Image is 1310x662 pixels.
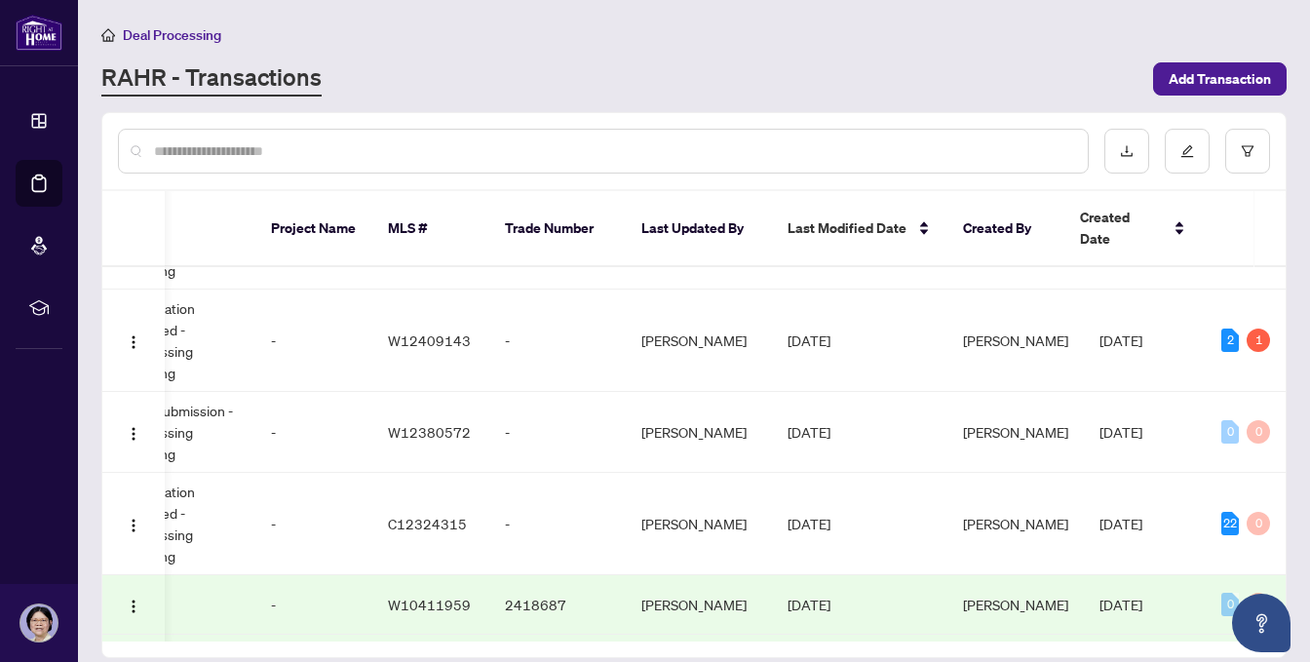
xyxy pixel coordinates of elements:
td: - [255,392,372,473]
span: home [101,28,115,42]
button: Open asap [1232,594,1291,652]
span: Deal Processing [123,26,221,44]
span: [DATE] [788,423,830,441]
button: Logo [118,325,149,356]
td: Information Updated - Processing Pending [109,473,255,575]
div: 22 [1221,512,1239,535]
span: [DATE] [1099,423,1142,441]
span: [DATE] [1099,331,1142,349]
button: Logo [118,589,149,620]
span: Add Transaction [1169,63,1271,95]
td: 2418687 [489,575,626,635]
img: Logo [126,334,141,350]
th: Created Date [1064,191,1201,267]
span: W12409143 [388,331,471,349]
th: Trade Number [489,191,626,267]
span: edit [1180,144,1194,158]
span: [DATE] [1099,596,1142,613]
span: Created Date [1080,207,1162,250]
div: 2 [1221,329,1239,352]
td: - [109,575,255,635]
td: [PERSON_NAME] [626,290,772,392]
a: RAHR - Transactions [101,61,322,97]
span: [PERSON_NAME] [963,423,1068,441]
th: Project Name [255,191,372,267]
span: [PERSON_NAME] [963,596,1068,613]
button: Logo [118,416,149,448]
th: Last Modified Date [772,191,947,267]
span: [DATE] [1099,515,1142,532]
td: New Submission - Processing Pending [109,392,255,473]
span: [PERSON_NAME] [963,331,1068,349]
img: Logo [126,426,141,442]
th: Created By [947,191,1064,267]
span: filter [1241,144,1254,158]
td: - [489,290,626,392]
div: 0 [1221,420,1239,444]
td: - [489,392,626,473]
div: 1 [1247,329,1270,352]
button: filter [1225,129,1270,174]
span: [DATE] [788,596,830,613]
th: MLS # [372,191,489,267]
td: Information Updated - Processing Pending [109,290,255,392]
img: Logo [126,599,141,614]
span: Last Modified Date [788,217,906,239]
div: 0 [1221,593,1239,616]
img: Profile Icon [20,604,58,642]
td: - [255,473,372,575]
span: download [1120,144,1134,158]
td: - [255,575,372,635]
td: [PERSON_NAME] [626,392,772,473]
span: [DATE] [788,515,830,532]
div: 0 [1247,512,1270,535]
button: edit [1165,129,1210,174]
button: Logo [118,508,149,539]
div: 0 [1247,593,1270,616]
span: W12380572 [388,423,471,441]
th: Last Updated By [626,191,772,267]
td: - [255,290,372,392]
span: [DATE] [788,331,830,349]
span: W10411959 [388,596,471,613]
span: C12324315 [388,515,467,532]
img: Logo [126,518,141,533]
td: [PERSON_NAME] [626,473,772,575]
img: logo [16,15,62,51]
td: - [489,473,626,575]
button: download [1104,129,1149,174]
td: [PERSON_NAME] [626,575,772,635]
span: [PERSON_NAME] [963,515,1068,532]
div: 0 [1247,420,1270,444]
button: Add Transaction [1153,62,1287,96]
th: Status [109,191,255,267]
